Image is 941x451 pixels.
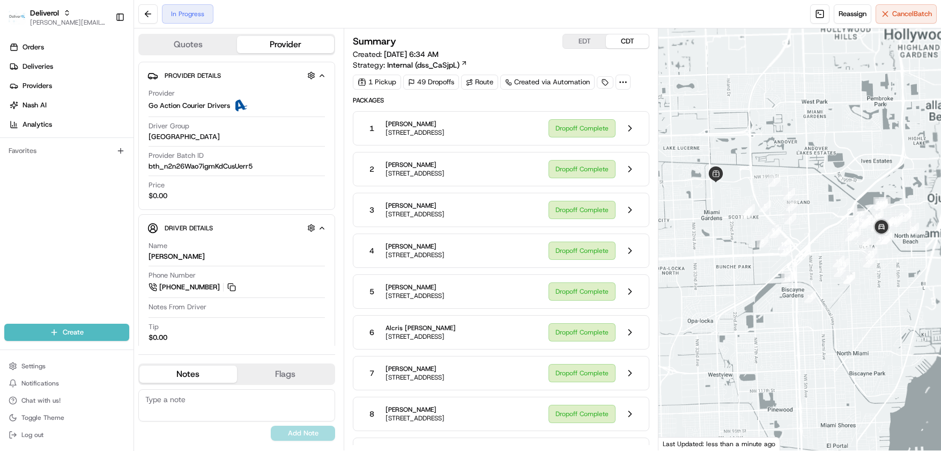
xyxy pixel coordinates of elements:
[353,75,401,90] div: 1 Pickup
[387,60,460,70] span: Internal (dss_CaSjpL)
[149,281,238,293] a: [PHONE_NUMBER]
[149,89,175,98] span: Provider
[500,75,595,90] a: Created via Automation
[86,151,176,171] a: 💻API Documentation
[386,128,444,137] span: [STREET_ADDRESS]
[763,220,783,241] div: 9
[384,49,439,59] span: [DATE] 6:34 AM
[63,328,84,337] span: Create
[563,34,606,48] button: EDT
[752,231,773,252] div: 8
[369,205,374,215] span: 3
[839,267,860,288] div: 50
[896,206,916,226] div: 39
[139,366,237,383] button: Notes
[386,242,444,251] span: [PERSON_NAME]
[386,365,444,373] span: [PERSON_NAME]
[11,103,30,122] img: 1736555255976-a54dd68f-1ca7-489b-9aae-adbdc363a1c4
[101,156,172,166] span: API Documentation
[23,62,53,71] span: Deliveries
[386,373,444,382] span: [STREET_ADDRESS]
[369,245,374,256] span: 4
[736,202,757,223] div: 7
[869,193,890,213] div: 48
[149,333,167,343] div: $0.00
[849,204,870,224] div: 27
[861,243,881,263] div: 21
[386,251,444,259] span: [STREET_ADDRESS]
[903,219,923,239] div: 38
[4,324,129,341] button: Create
[11,43,195,60] p: Welcome 👋
[779,184,799,204] div: 2
[107,182,130,190] span: Pylon
[774,234,794,254] div: 12
[386,201,444,210] span: [PERSON_NAME]
[353,37,396,46] h3: Summary
[4,97,134,114] a: Nash AI
[386,120,444,128] span: [PERSON_NAME]
[386,169,444,178] span: [STREET_ADDRESS]
[855,213,875,233] div: 31
[4,142,129,159] div: Favorites
[739,200,759,220] div: 6
[4,359,129,374] button: Settings
[780,208,801,229] div: 4
[149,121,189,131] span: Driver Group
[800,287,820,307] div: 15
[30,8,59,18] button: Deliverol
[353,96,649,105] span: Packages
[21,413,64,422] span: Toggle Theme
[369,409,374,419] span: 8
[159,282,220,292] span: [PHONE_NUMBER]
[139,36,237,53] button: Quotes
[386,324,456,332] span: Alcris [PERSON_NAME]
[369,123,374,134] span: 1
[21,379,59,388] span: Notifications
[841,225,861,245] div: 24
[860,207,880,228] div: 28
[892,9,932,19] span: Cancel Batch
[386,414,444,423] span: [STREET_ADDRESS]
[237,36,335,53] button: Provider
[36,113,136,122] div: We're available if you need us!
[4,410,129,425] button: Toggle Theme
[353,60,468,70] div: Strategy:
[21,431,43,439] span: Log out
[369,286,374,297] span: 5
[887,211,907,231] div: 41
[4,39,134,56] a: Orders
[878,213,898,233] div: 44
[606,34,649,48] button: CDT
[833,254,853,274] div: 18
[4,393,129,408] button: Chat with us!
[386,292,444,300] span: [STREET_ADDRESS]
[149,101,230,111] span: Go Action Courier Drivers
[369,164,374,174] span: 2
[879,214,900,234] div: 42
[887,208,907,229] div: 40
[4,116,134,133] a: Analytics
[149,151,204,161] span: Provider Batch ID
[11,157,19,165] div: 📗
[149,302,206,312] span: Notes From Driver
[876,4,937,24] button: CancelBatch
[4,4,111,30] button: DeliverolDeliverol[PERSON_NAME][EMAIL_ADDRESS][PERSON_NAME][DOMAIN_NAME]
[149,322,159,332] span: Tip
[149,191,167,201] span: $0.00
[149,180,165,190] span: Price
[21,156,82,166] span: Knowledge Base
[4,376,129,391] button: Notifications
[387,60,468,70] a: Internal (dss_CaSjpL)
[386,210,444,219] span: [STREET_ADDRESS]
[147,67,326,84] button: Provider Details
[147,219,326,237] button: Driver Details
[4,77,134,94] a: Providers
[182,106,195,119] button: Start new chat
[4,427,129,442] button: Log out
[76,181,130,190] a: Powered byPylon
[4,58,134,75] a: Deliveries
[386,332,456,341] span: [STREET_ADDRESS]
[23,100,47,110] span: Nash AI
